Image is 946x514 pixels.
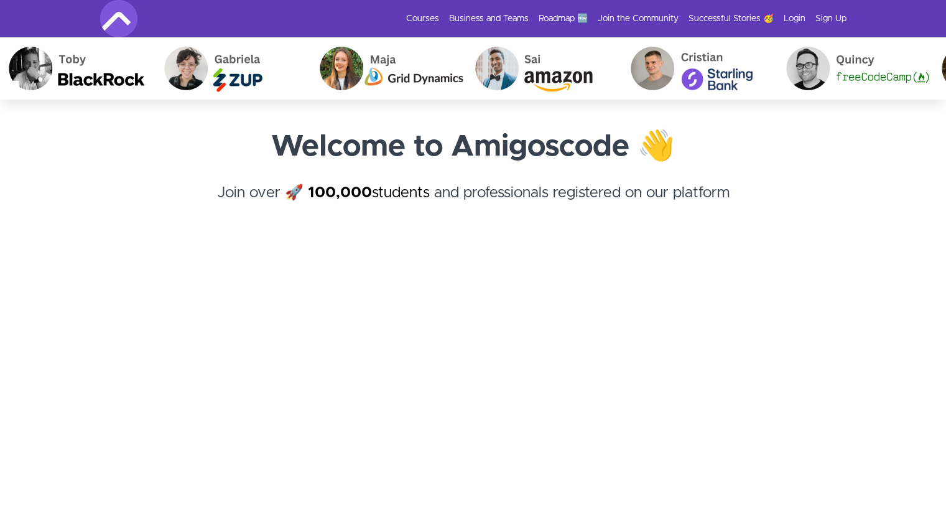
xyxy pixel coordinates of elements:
img: Sai [460,37,616,100]
img: Cristian [616,37,771,100]
strong: Welcome to Amigoscode 👋 [271,132,675,162]
img: Gabriela [149,37,305,100]
a: Login [784,12,805,25]
h4: Join over 🚀 and professionals registered on our platform [100,182,846,227]
a: Successful Stories 🥳 [689,12,774,25]
a: Join the Community [598,12,679,25]
a: Courses [406,12,439,25]
a: Roadmap 🆕 [539,12,588,25]
strong: 100,000 [308,185,372,200]
a: Business and Teams [449,12,529,25]
a: 100,000students [308,185,430,200]
img: Quincy [771,37,927,100]
a: Sign Up [815,12,846,25]
img: Maja [305,37,460,100]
